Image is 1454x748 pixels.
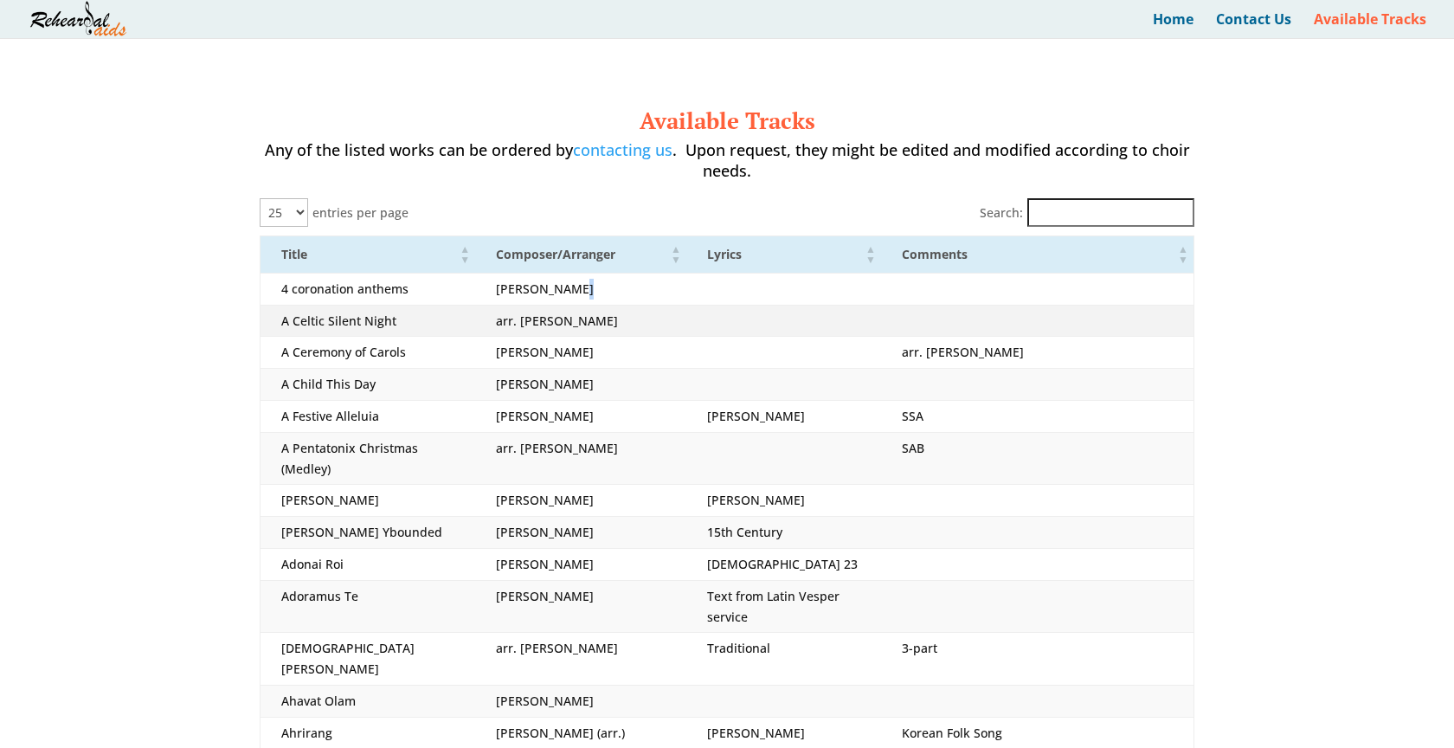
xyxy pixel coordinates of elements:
[261,686,476,718] td: Ahavat Olam
[707,246,742,262] span: Lyrics
[261,485,476,517] td: [PERSON_NAME]
[1314,13,1426,38] a: Available Tracks
[260,140,1194,197] p: Any of the listed works can be ordered by . Upon request, they might be edited and modified accor...
[496,246,615,262] span: Composer/Arranger
[865,236,876,273] span: Lyrics: Activate to sort
[1178,236,1188,273] span: Comments: Activate to sort
[881,432,1193,485] td: SAB
[475,580,686,633] td: [PERSON_NAME]
[261,305,476,337] td: A Celtic Silent Night
[261,432,476,485] td: A Pentatonix Christmas (Medley)
[475,369,686,401] td: [PERSON_NAME]
[475,305,686,337] td: arr. [PERSON_NAME]
[980,203,1023,223] label: Search:
[881,401,1193,433] td: SSA
[475,686,686,718] td: [PERSON_NAME]
[475,337,686,369] td: [PERSON_NAME]
[475,549,686,581] td: [PERSON_NAME]
[671,236,681,273] span: Composer/Arranger: Activate to sort
[261,273,476,305] td: 4 coronation anthems
[686,580,881,633] td: Text from Latin Vesper service
[902,246,968,262] span: Comments
[1216,13,1291,38] a: Contact Us
[475,485,686,517] td: [PERSON_NAME]
[475,432,686,485] td: arr. [PERSON_NAME]
[686,517,881,549] td: 15th Century
[281,246,307,262] span: Title
[475,633,686,686] td: arr. [PERSON_NAME]
[261,633,476,686] td: [DEMOGRAPHIC_DATA] [PERSON_NAME]
[261,337,476,369] td: A Ceremony of Carols
[686,549,881,581] td: [DEMOGRAPHIC_DATA] 23
[573,139,672,160] a: contacting us
[312,203,409,223] label: entries per page
[460,236,470,273] span: Title: Activate to sort
[881,633,1193,686] td: 3-part
[881,337,1193,369] td: arr. [PERSON_NAME]
[261,369,476,401] td: A Child This Day
[475,401,686,433] td: [PERSON_NAME]
[640,106,815,135] span: Available Tracks
[475,273,686,305] td: [PERSON_NAME]
[686,401,881,433] td: [PERSON_NAME]
[1153,13,1193,38] a: Home
[261,517,476,549] td: [PERSON_NAME] Ybounded
[261,580,476,633] td: Adoramus Te
[686,633,881,686] td: Traditional
[261,401,476,433] td: A Festive Alleluia
[686,485,881,517] td: [PERSON_NAME]
[475,517,686,549] td: [PERSON_NAME]
[261,549,476,581] td: Adonai Roi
